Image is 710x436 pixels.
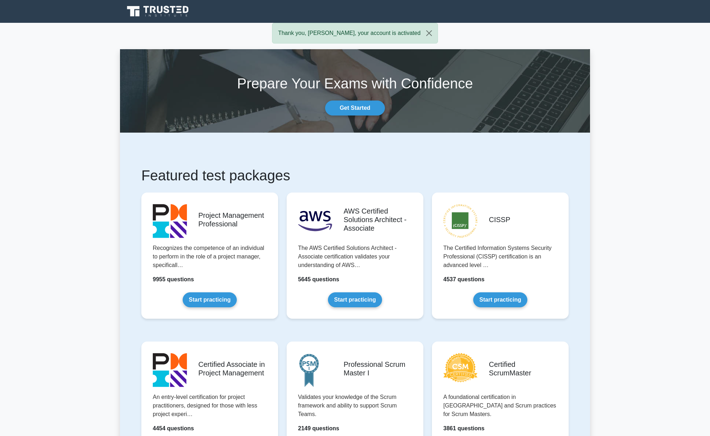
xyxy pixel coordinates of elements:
[183,292,236,307] a: Start practicing
[141,167,569,184] h1: Featured test packages
[473,292,527,307] a: Start practicing
[272,23,438,43] div: Thank you, [PERSON_NAME], your account is activated
[325,101,385,116] a: Get Started
[421,23,438,43] button: Close
[328,292,382,307] a: Start practicing
[120,75,590,92] h1: Prepare Your Exams with Confidence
